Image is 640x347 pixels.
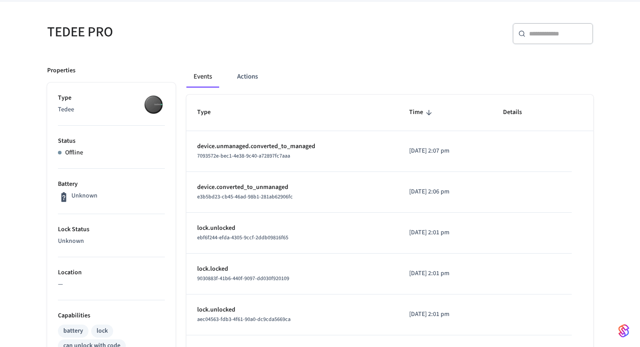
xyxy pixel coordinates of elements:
[409,105,435,119] span: Time
[197,305,388,315] p: lock.unlocked
[409,187,482,197] p: [DATE] 2:06 pm
[58,225,165,234] p: Lock Status
[58,105,165,114] p: Tedee
[197,316,291,323] span: aec04563-fdb3-4f61-90a0-dc9cda5669ca
[58,237,165,246] p: Unknown
[503,105,534,119] span: Details
[409,269,482,278] p: [DATE] 2:01 pm
[186,66,593,88] div: ant example
[63,326,83,336] div: battery
[409,146,482,156] p: [DATE] 2:07 pm
[197,142,388,151] p: device.unmanaged.converted_to_managed
[197,193,293,201] span: e3b5bd23-cb45-46ad-98b1-281ab62906fc
[186,66,219,88] button: Events
[197,264,388,274] p: lock.locked
[97,326,108,336] div: lock
[47,66,75,75] p: Properties
[197,105,222,119] span: Type
[58,280,165,289] p: —
[47,23,315,41] h5: TEDEE PRO
[197,152,290,160] span: 7093572e-bec1-4e38-9c40-a72897fc7aaa
[58,180,165,189] p: Battery
[65,148,83,158] p: Offline
[197,224,388,233] p: lock.unlocked
[71,191,97,201] p: Unknown
[197,183,388,192] p: device.converted_to_unmanaged
[142,93,165,116] img: Tedee Smart Lock
[197,275,289,282] span: 9030883f-41b6-440f-9097-dd030f920109
[58,136,165,146] p: Status
[58,311,165,321] p: Capabilities
[618,324,629,338] img: SeamLogoGradient.69752ec5.svg
[197,234,288,242] span: ebf6f244-efda-4305-9ccf-2ddb09816f65
[409,228,482,237] p: [DATE] 2:01 pm
[58,93,165,103] p: Type
[230,66,265,88] button: Actions
[409,310,482,319] p: [DATE] 2:01 pm
[58,268,165,277] p: Location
